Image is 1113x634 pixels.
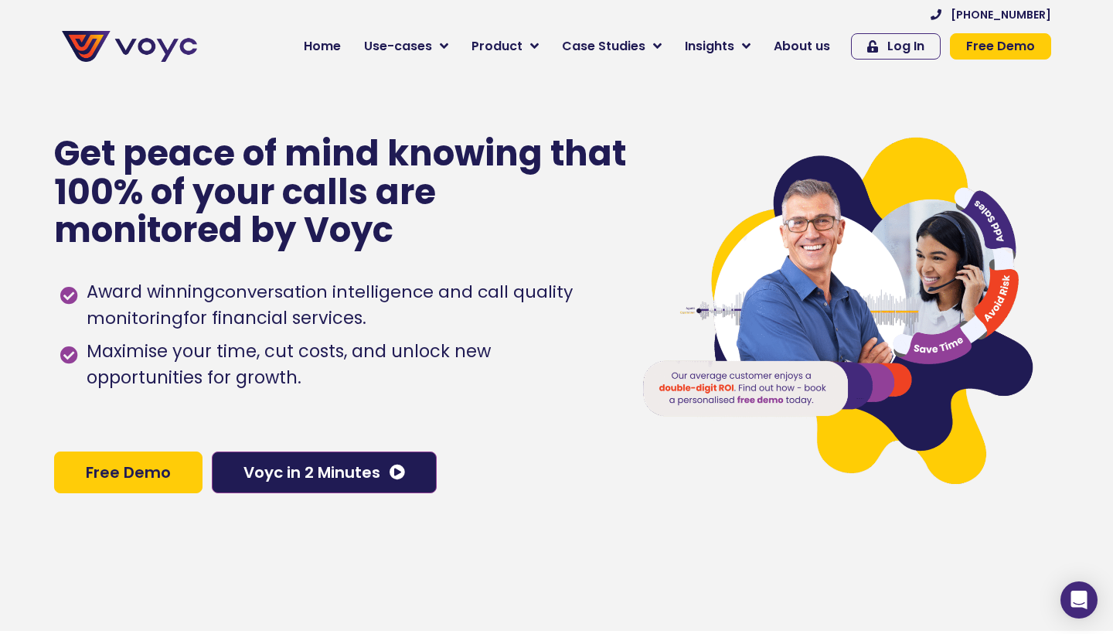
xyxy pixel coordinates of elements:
div: Open Intercom Messenger [1060,581,1098,619]
a: Voyc in 2 Minutes [212,452,437,493]
span: Insights [685,37,734,56]
a: Free Demo [950,33,1051,60]
span: Product [471,37,522,56]
a: Insights [673,31,762,62]
span: Use-cases [364,37,432,56]
span: Free Demo [86,465,171,480]
a: Free Demo [54,452,203,493]
span: Maximise your time, cut costs, and unlock new opportunities for growth. [83,339,611,391]
span: Log In [887,40,924,53]
span: Award winning for financial services. [83,279,611,332]
a: About us [762,31,842,62]
a: Case Studies [550,31,673,62]
a: Log In [851,33,941,60]
p: Get peace of mind knowing that 100% of your calls are monitored by Voyc [54,135,628,250]
span: Free Demo [966,40,1035,53]
a: Use-cases [352,31,460,62]
span: About us [774,37,830,56]
span: Home [304,37,341,56]
h1: conversation intelligence and call quality monitoring [87,280,573,330]
span: Case Studies [562,37,645,56]
img: voyc-full-logo [62,31,197,62]
a: Home [292,31,352,62]
a: Product [460,31,550,62]
span: Voyc in 2 Minutes [243,465,380,480]
a: [PHONE_NUMBER] [931,9,1051,20]
span: [PHONE_NUMBER] [951,9,1051,20]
